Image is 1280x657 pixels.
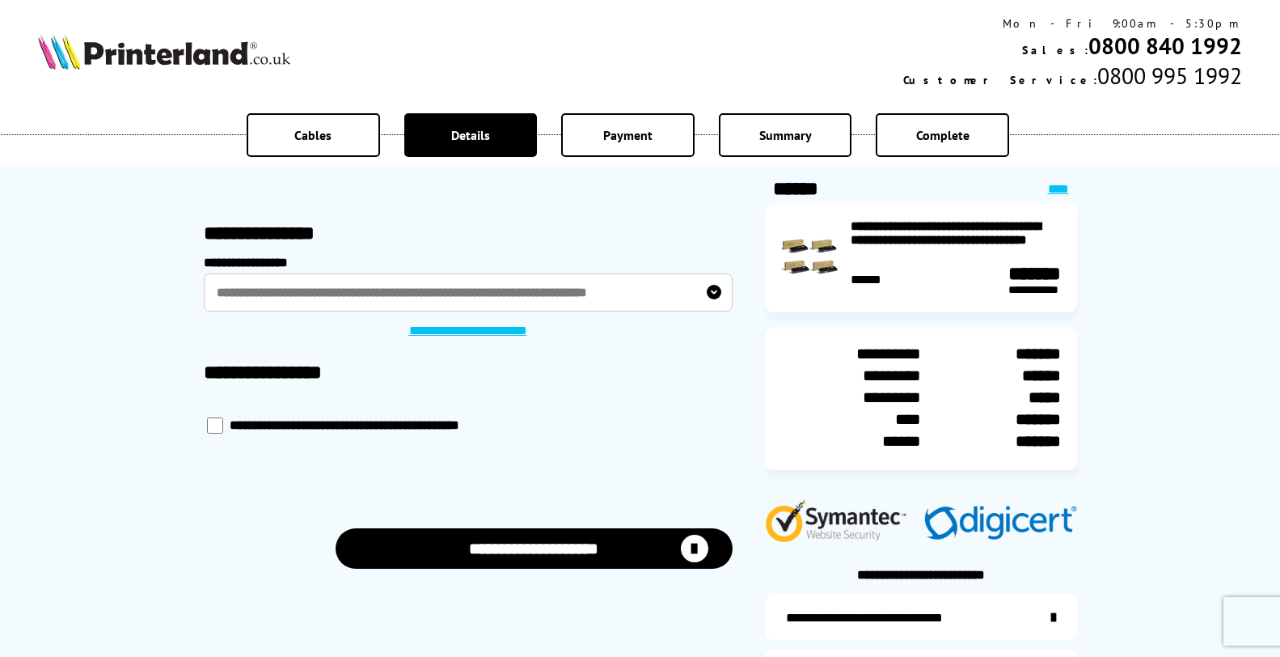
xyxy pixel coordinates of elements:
[759,127,812,143] span: Summary
[903,16,1242,31] div: Mon - Fri 9:00am - 5:30pm
[1088,31,1242,61] a: 0800 840 1992
[451,127,490,143] span: Details
[38,34,290,70] img: Printerland Logo
[765,595,1077,640] a: additional-ink
[294,127,332,143] span: Cables
[1022,43,1088,57] span: Sales:
[916,127,970,143] span: Complete
[1097,61,1242,91] span: 0800 995 1992
[603,127,653,143] span: Payment
[903,73,1097,87] span: Customer Service:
